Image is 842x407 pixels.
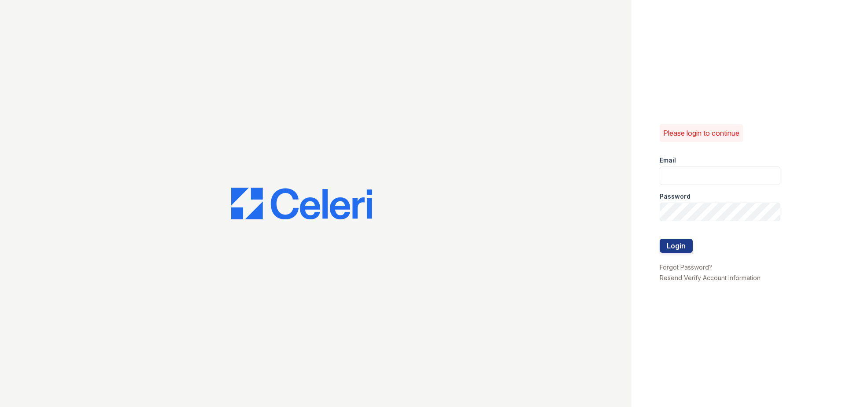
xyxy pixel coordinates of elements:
a: Forgot Password? [660,263,712,271]
label: Email [660,156,676,165]
label: Password [660,192,691,201]
a: Resend Verify Account Information [660,274,761,281]
img: CE_Logo_Blue-a8612792a0a2168367f1c8372b55b34899dd931a85d93a1a3d3e32e68fde9ad4.png [231,188,372,219]
p: Please login to continue [663,128,739,138]
button: Login [660,239,693,253]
